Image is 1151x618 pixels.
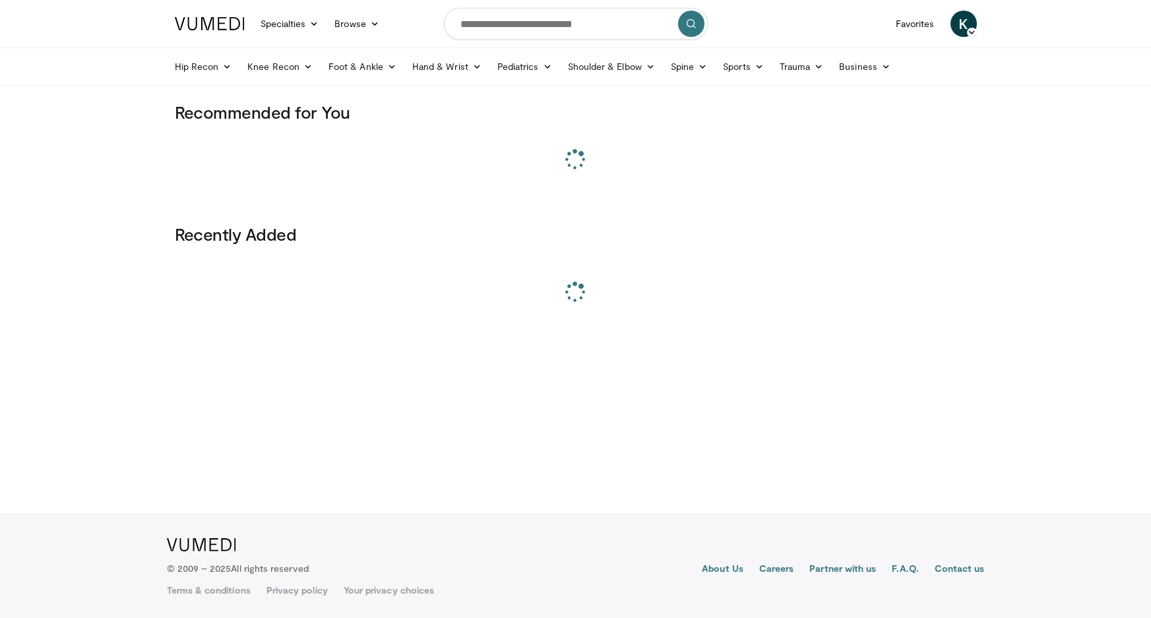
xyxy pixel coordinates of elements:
a: F.A.Q. [892,562,918,578]
a: Favorites [888,11,943,37]
a: Contact us [935,562,985,578]
a: Privacy policy [266,584,328,597]
p: © 2009 – 2025 [167,562,309,575]
a: Foot & Ankle [321,53,404,80]
a: Partner with us [809,562,876,578]
a: Spine [663,53,715,80]
a: Your privacy choices [344,584,434,597]
a: Browse [327,11,387,37]
a: Careers [759,562,794,578]
a: Hand & Wrist [404,53,489,80]
img: VuMedi Logo [175,17,245,30]
a: Terms & conditions [167,584,251,597]
input: Search topics, interventions [444,8,708,40]
a: Hip Recon [167,53,240,80]
a: Sports [715,53,772,80]
span: All rights reserved [231,563,308,574]
a: Pediatrics [489,53,560,80]
a: Trauma [772,53,832,80]
h3: Recommended for You [175,102,977,123]
a: Specialties [253,11,327,37]
a: K [950,11,977,37]
a: Knee Recon [239,53,321,80]
img: VuMedi Logo [167,538,236,551]
h3: Recently Added [175,224,977,245]
a: About Us [702,562,743,578]
a: Business [831,53,898,80]
a: Shoulder & Elbow [560,53,663,80]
